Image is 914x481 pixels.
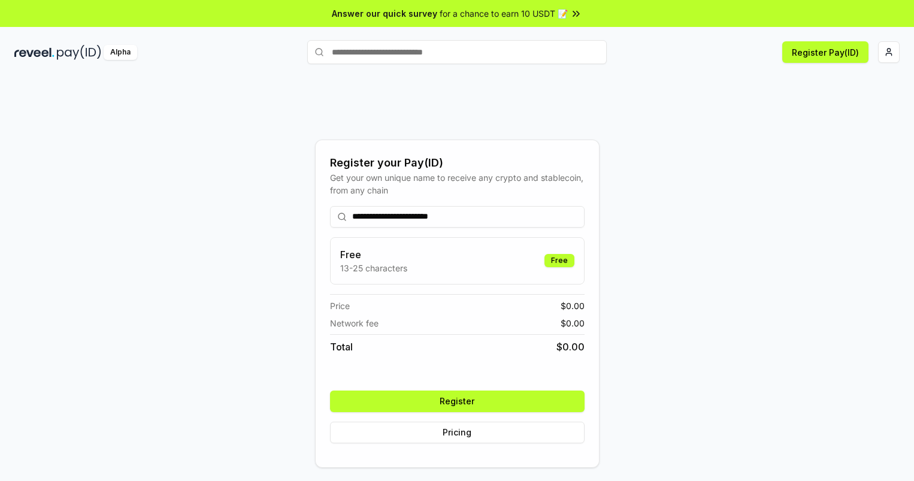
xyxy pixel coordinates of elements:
[330,171,585,196] div: Get your own unique name to receive any crypto and stablecoin, from any chain
[561,317,585,329] span: $ 0.00
[330,340,353,354] span: Total
[332,7,437,20] span: Answer our quick survey
[440,7,568,20] span: for a chance to earn 10 USDT 📝
[330,317,379,329] span: Network fee
[544,254,574,267] div: Free
[556,340,585,354] span: $ 0.00
[57,45,101,60] img: pay_id
[14,45,55,60] img: reveel_dark
[340,262,407,274] p: 13-25 characters
[782,41,868,63] button: Register Pay(ID)
[561,300,585,312] span: $ 0.00
[330,391,585,412] button: Register
[330,422,585,443] button: Pricing
[330,300,350,312] span: Price
[330,155,585,171] div: Register your Pay(ID)
[340,247,407,262] h3: Free
[104,45,137,60] div: Alpha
